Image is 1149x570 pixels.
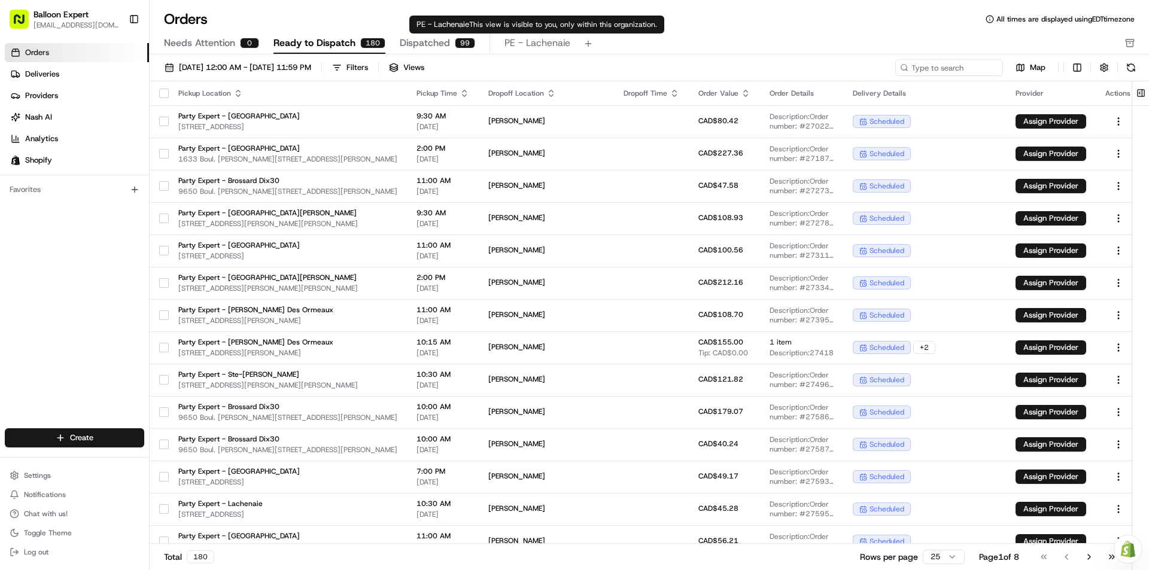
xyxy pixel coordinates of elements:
[417,434,469,444] span: 10:00 AM
[770,348,834,358] span: Description: 27418
[417,251,469,261] span: [DATE]
[895,59,1003,76] input: Type to search
[178,273,397,282] span: Party Expert - [GEOGRAPHIC_DATA][PERSON_NAME]
[770,241,834,260] span: Description: Order number: #27311 for [PERSON_NAME]
[488,342,604,352] span: [PERSON_NAME]
[417,122,469,132] span: [DATE]
[164,36,235,50] span: Needs Attention
[12,175,22,184] div: 📗
[698,407,743,416] span: CAD$179.07
[5,505,144,522] button: Chat with us!
[178,337,397,347] span: Party Expert - [PERSON_NAME] Des Ormeaux
[178,208,397,218] span: Party Expert - [GEOGRAPHIC_DATA][PERSON_NAME]
[84,202,145,212] a: Powered byPylon
[178,467,397,476] span: Party Expert - [GEOGRAPHIC_DATA]
[1008,60,1053,75] button: Map
[870,117,904,126] span: scheduled
[70,432,93,443] span: Create
[488,148,604,158] span: [PERSON_NAME]
[1123,59,1139,76] button: Refresh
[870,246,904,255] span: scheduled
[178,499,397,508] span: Party Expert - Lachenaie
[119,203,145,212] span: Pylon
[417,380,469,390] span: [DATE]
[488,181,604,190] span: [PERSON_NAME]
[417,284,469,293] span: [DATE]
[870,310,904,320] span: scheduled
[469,20,657,29] span: This view is visible to you, only within this organization.
[770,403,834,422] span: Description: Order number: #27586 for [PERSON_NAME]
[698,504,738,513] span: CAD$45.28
[770,532,834,551] span: Description: Order number: #27603 for [PERSON_NAME]
[870,407,904,417] span: scheduled
[273,36,355,50] span: Ready to Dispatch
[41,114,196,126] div: Start new chat
[178,187,397,196] span: 9650 Boul. [PERSON_NAME][STREET_ADDRESS][PERSON_NAME]
[34,8,89,20] button: Balloon Expert
[488,439,604,449] span: [PERSON_NAME]
[178,477,397,487] span: [STREET_ADDRESS]
[178,370,397,379] span: Party Expert - Ste-[PERSON_NAME]
[5,151,149,170] a: Shopify
[1016,340,1086,355] button: Assign Provider
[455,38,475,48] div: 99
[25,112,52,123] span: Nash AI
[178,510,397,519] span: [STREET_ADDRESS]
[417,219,469,228] span: [DATE]
[698,116,738,126] span: CAD$80.42
[25,155,52,166] span: Shopify
[178,348,397,358] span: [STREET_ADDRESS][PERSON_NAME]
[5,108,149,127] a: Nash AI
[5,180,144,199] div: Favorites
[870,440,904,449] span: scheduled
[624,89,679,98] div: Dropoff Time
[178,144,397,153] span: Party Expert - [GEOGRAPHIC_DATA]
[417,176,469,185] span: 11:00 AM
[853,89,996,98] div: Delivery Details
[698,278,743,287] span: CAD$212.16
[870,343,904,352] span: scheduled
[5,428,144,447] button: Create
[504,36,570,50] span: PE - Lachenaie
[96,169,197,190] a: 💻API Documentation
[698,310,743,319] span: CAD$108.70
[417,445,469,455] span: [DATE]
[488,278,604,287] span: [PERSON_NAME]
[488,536,604,545] span: [PERSON_NAME]
[101,175,111,184] div: 💻
[698,348,748,358] span: Tip: CAD$0.00
[178,305,397,315] span: Party Expert - [PERSON_NAME] Des Ormeaux
[417,477,469,487] span: [DATE]
[12,114,34,136] img: 1736555255976-a54dd68f-1ca7-489b-9aae-adbdc363a1c4
[25,133,58,144] span: Analytics
[203,118,218,132] button: Start new chat
[417,467,469,476] span: 7:00 PM
[698,337,743,347] span: CAD$155.00
[5,486,144,503] button: Notifications
[770,209,834,228] span: Description: Order number: #27278 for [PERSON_NAME]
[698,471,738,481] span: CAD$49.17
[5,65,149,84] a: Deliveries
[1016,114,1086,129] button: Assign Provider
[34,20,119,30] button: [EMAIL_ADDRESS][DOMAIN_NAME]
[5,5,124,33] button: Balloon Expert[EMAIL_ADDRESS][DOMAIN_NAME]
[870,278,904,288] span: scheduled
[770,337,834,347] span: 1 item
[5,544,144,560] button: Log out
[488,89,604,98] div: Dropoff Location
[1016,502,1086,516] button: Assign Provider
[770,112,834,131] span: Description: Order number: #27022 for [PERSON_NAME]
[7,169,96,190] a: 📗Knowledge Base
[698,181,738,190] span: CAD$47.58
[417,510,469,519] span: [DATE]
[870,149,904,158] span: scheduled
[488,407,604,416] span: [PERSON_NAME]
[698,439,738,449] span: CAD$40.24
[488,116,604,126] span: [PERSON_NAME]
[417,89,469,98] div: Pickup Time
[360,38,385,48] div: 180
[1030,62,1045,73] span: Map
[770,467,834,486] span: Description: Order number: #27593 for [PERSON_NAME]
